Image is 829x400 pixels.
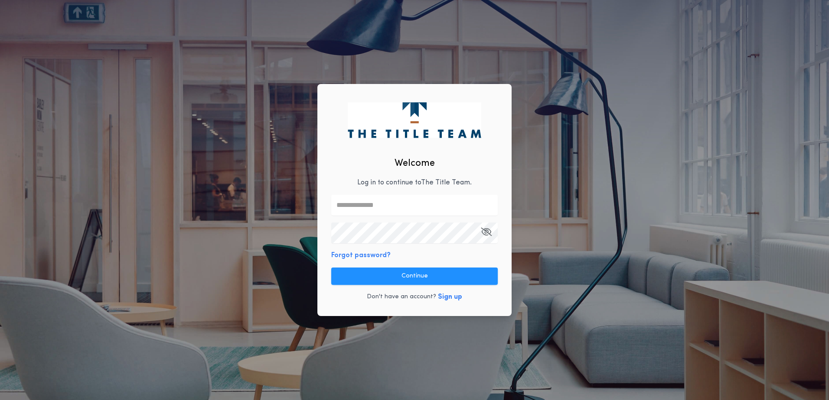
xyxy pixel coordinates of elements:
[331,268,498,285] button: Continue
[438,292,462,302] button: Sign up
[348,102,481,138] img: logo
[367,293,436,301] p: Don't have an account?
[357,177,472,188] p: Log in to continue to The Title Team .
[331,250,391,261] button: Forgot password?
[395,156,435,171] h2: Welcome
